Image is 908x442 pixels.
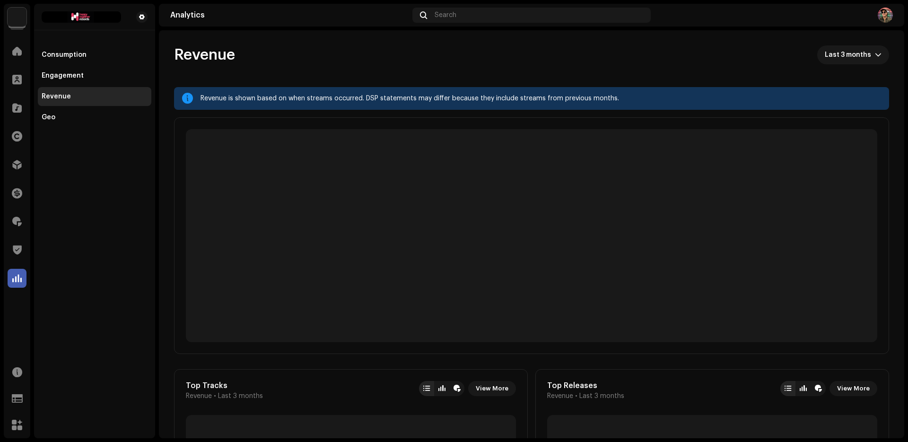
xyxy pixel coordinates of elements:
[878,8,893,23] img: 56eef501-2e3f-4f3f-a4cd-d67c5acef76b
[201,93,882,104] div: Revenue is shown based on when streams occurred. DSP statements may differ because they include s...
[42,114,55,121] div: Geo
[38,45,151,64] re-m-nav-item: Consumption
[547,392,573,400] span: Revenue
[837,379,870,398] span: View More
[170,11,409,19] div: Analytics
[42,11,121,23] img: bd0f0126-c3b7-48be-a28a-19ec4722d7b3
[476,379,508,398] span: View More
[38,66,151,85] re-m-nav-item: Engagement
[8,8,26,27] img: edd8793c-a1b1-4538-85bc-e24b6277bc1e
[468,381,516,396] button: View More
[875,45,882,64] div: dropdown trigger
[214,392,216,400] span: •
[42,51,87,59] div: Consumption
[38,108,151,127] re-m-nav-item: Geo
[575,392,577,400] span: •
[42,93,71,100] div: Revenue
[218,392,263,400] span: Last 3 months
[825,45,875,64] span: Last 3 months
[186,392,212,400] span: Revenue
[829,381,877,396] button: View More
[42,72,84,80] div: Engagement
[174,45,235,64] span: Revenue
[435,11,456,19] span: Search
[186,381,263,390] div: Top Tracks
[547,381,624,390] div: Top Releases
[38,87,151,106] re-m-nav-item: Revenue
[579,392,624,400] span: Last 3 months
